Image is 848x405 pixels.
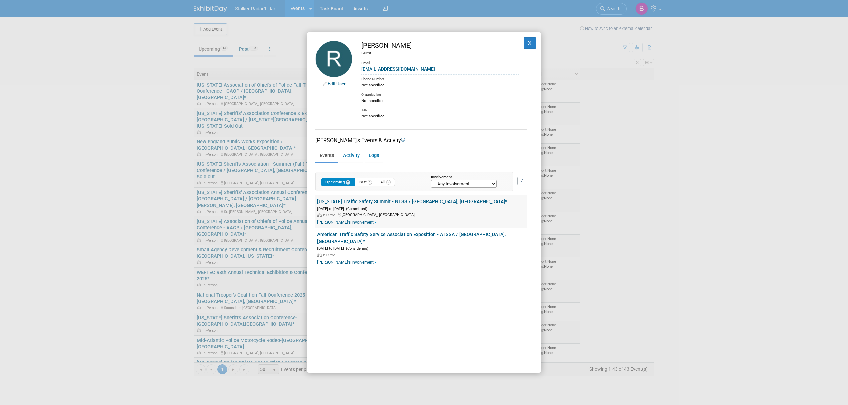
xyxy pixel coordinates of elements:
button: All3 [376,178,395,186]
div: [PERSON_NAME] [361,41,519,50]
span: 1 [368,180,372,185]
a: Logs [365,150,383,162]
img: Robert Mele [315,41,352,77]
div: [GEOGRAPHIC_DATA], [GEOGRAPHIC_DATA] [317,211,527,218]
div: [DATE] to [DATE] [317,245,527,251]
a: Edit User [328,81,346,86]
button: Past1 [354,178,377,186]
div: Not specified [361,113,519,119]
button: X [524,37,536,49]
span: 3 [386,180,391,185]
span: 2 [346,180,350,185]
div: Organization [361,90,519,98]
a: American Traffic Safety Service Association Exposition - ATSSA / [GEOGRAPHIC_DATA], [GEOGRAPHIC_D... [317,232,506,244]
span: In-Person [323,213,337,217]
button: Upcoming2 [321,178,355,186]
div: Title [361,106,519,113]
a: Events [315,150,338,162]
div: Involvement [431,175,503,180]
div: [PERSON_NAME]'s Events & Activity [315,137,527,144]
a: [US_STATE] Traffic Safety Summit - NTSS / [GEOGRAPHIC_DATA], [GEOGRAPHIC_DATA]* [317,199,507,204]
div: Phone Number [361,74,519,82]
a: [PERSON_NAME]'s Involvement [317,220,377,225]
div: Guest [361,50,519,56]
span: (Considering) [344,246,368,251]
a: [EMAIL_ADDRESS][DOMAIN_NAME] [361,66,435,72]
div: Not specified [361,82,519,88]
a: Activity [339,150,363,162]
span: In-Person [323,253,337,257]
a: [PERSON_NAME]'s Involvement [317,260,377,265]
div: [DATE] to [DATE] [317,205,527,212]
img: In-Person Event [317,253,322,257]
img: In-Person Event [317,213,322,217]
span: (Committed) [344,207,367,211]
div: Not specified [361,98,519,104]
div: Email [361,56,519,66]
